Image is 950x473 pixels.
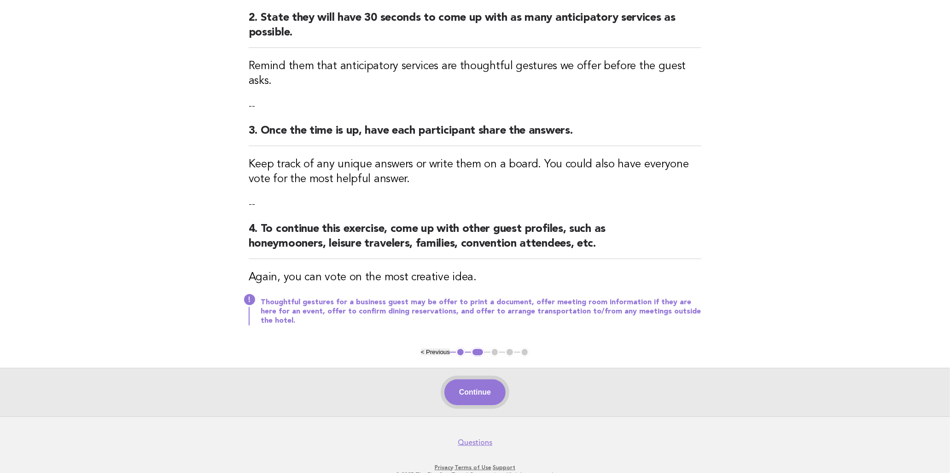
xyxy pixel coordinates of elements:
[249,198,702,211] p: --
[249,11,702,48] h2: 2. State they will have 30 seconds to come up with as many anticipatory services as possible.
[249,157,702,187] h3: Keep track of any unique answers or write them on a board. You could also have everyone vote for ...
[471,348,484,357] button: 2
[435,464,453,471] a: Privacy
[455,464,491,471] a: Terms of Use
[249,124,702,146] h2: 3. Once the time is up, have each participant share the answers.
[493,464,515,471] a: Support
[249,222,702,259] h2: 4. To continue this exercise, come up with other guest profiles, such as honeymooners, leisure tr...
[421,349,450,355] button: < Previous
[249,100,702,112] p: --
[249,270,702,285] h3: Again, you can vote on the most creative idea.
[193,464,757,471] p: · ·
[456,348,465,357] button: 1
[261,298,702,325] p: Thoughtful gestures for a business guest may be offer to print a document, offer meeting room inf...
[249,59,702,89] h3: Remind them that anticipatory services are thoughtful gestures we offer before the guest asks.
[444,379,506,405] button: Continue
[458,438,492,447] a: Questions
